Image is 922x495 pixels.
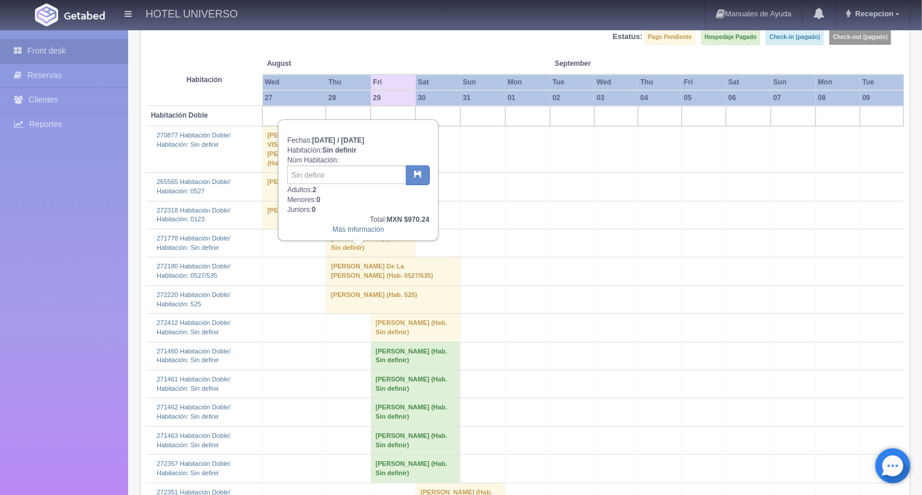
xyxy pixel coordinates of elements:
th: Sat [416,75,461,90]
td: [PERSON_NAME] (Hab. Sin definir) [371,455,461,483]
td: [PERSON_NAME] De La [PERSON_NAME] (Hab. 0527/535) [326,257,461,285]
a: 270877 Habitación Doble/Habitación: Sin definir [157,132,231,148]
td: [PERSON_NAME] (Hab. Sin definir) [371,426,461,454]
th: 31 [461,90,506,106]
span: September [555,59,634,69]
th: 08 [816,90,860,106]
th: 27 [263,90,326,106]
label: Check-out (pagado) [829,30,891,45]
b: 0 [312,206,316,214]
strong: Habitación [186,76,222,84]
h4: HOTEL UNIVERSO [146,6,238,20]
label: Estatus: [613,31,642,43]
th: Wed [594,75,638,90]
div: Fechas: Habitación: Núm Habitación: Adultos: Menores: Juniors: [279,121,437,241]
td: [PERSON_NAME] (Hab. 0123) [263,201,371,229]
a: 271460 Habitación Doble/Habitación: Sin definir [157,348,231,364]
b: Sin definir [322,146,356,154]
span: August [267,59,366,69]
a: 271462 Habitación Doble/Habitación: Sin definir [157,404,231,420]
img: Getabed [35,3,58,26]
th: 28 [326,90,371,106]
td: [PERSON_NAME] (Hab. 525) [326,285,461,313]
th: 09 [860,90,904,106]
th: Wed [263,75,326,90]
td: [PERSON_NAME] (Hab. Sin definir) [326,229,416,257]
th: 07 [771,90,816,106]
th: 04 [638,90,681,106]
th: 05 [681,90,726,106]
th: Sun [771,75,816,90]
th: 29 [371,90,416,106]
span: Recepcion [853,9,894,18]
a: 272357 Habitación Doble/Habitación: Sin definir [157,460,231,476]
b: Habitación Doble [151,111,208,119]
a: Más Información [333,225,384,234]
b: 2 [313,186,317,194]
a: 272180 Habitación Doble/Habitación: 0527/535 [157,263,231,279]
th: Thu [326,75,371,90]
th: 03 [594,90,638,106]
b: MXN $970.24 [387,215,429,224]
b: 0 [316,196,320,204]
th: 02 [550,90,595,106]
a: 265565 Habitación Doble/Habitación: 0527 [157,178,231,195]
th: Sat [726,75,771,90]
th: Tue [550,75,595,90]
th: 01 [506,90,550,106]
th: 30 [416,90,461,106]
a: 271463 Habitación Doble/Habitación: Sin definir [157,432,231,448]
th: Mon [506,75,550,90]
th: Mon [816,75,860,90]
a: 272220 Habitación Doble/Habitación: 525 [157,291,231,307]
div: Total: [287,215,429,225]
input: Sin definir [287,165,407,184]
a: 272412 Habitación Doble/Habitación: Sin definir [157,319,231,335]
label: Hospedaje Pagado [701,30,760,45]
th: Fri [371,75,416,90]
label: Check-in (pagado) [766,30,824,45]
th: Thu [638,75,681,90]
th: 06 [726,90,771,106]
th: Fri [681,75,726,90]
td: [PERSON_NAME] (Hab. Sin definir) [371,314,461,342]
td: [PERSON_NAME] (Hab. Sin definir) [371,342,461,370]
th: Sun [461,75,506,90]
a: 271461 Habitación Doble/Habitación: Sin definir [157,376,231,392]
b: [DATE] / [DATE] [312,136,365,144]
th: Tue [860,75,904,90]
a: 271778 Habitación Doble/Habitación: Sin definir [157,235,231,251]
td: [PERSON_NAME] (Hab. Sin definir) [371,398,461,426]
a: 272318 Habitación Doble/Habitación: 0123 [157,207,231,223]
td: [PERSON_NAME] VISAS [PERSON_NAME] (Hab. Sin definir) [263,126,326,173]
td: [PERSON_NAME] (Hab. Sin definir) [371,370,461,398]
td: [PERSON_NAME] (Hab. 0527) [263,173,371,201]
label: Pago Pendiente [645,30,695,45]
img: Getabed [64,11,105,20]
